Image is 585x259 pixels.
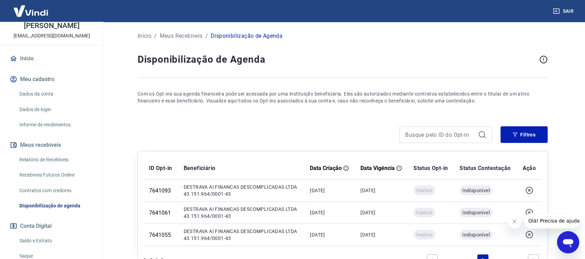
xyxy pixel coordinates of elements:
[310,187,350,194] p: [DATE]
[552,5,577,18] button: Sair
[184,206,297,213] p: DESTRAVA AI FINANCAS DESCOMPLICADAS LTDA
[184,190,297,197] p: 43.151.964/0001-43
[138,32,151,40] a: Início
[463,209,490,216] span: Indisponível
[17,168,95,182] a: Recebíveis Futuros Online
[405,129,475,140] input: Busque pelo ID do Opt-in
[8,51,95,66] a: Início
[6,15,98,29] p: [PERSON_NAME] [PERSON_NAME]
[149,232,173,238] div: 7641055
[310,209,350,216] p: [DATE]
[138,53,537,66] h4: Disponibilização de Agenda
[17,87,95,101] a: Dados da conta
[463,187,490,194] span: Indisponível
[460,164,512,172] p: Status Contestação
[17,184,95,198] a: Contratos com credores
[149,164,173,172] p: ID Opt-in
[524,213,579,229] iframe: Mensagem da empresa
[149,209,173,216] div: 7641061
[508,215,522,229] iframe: Fechar mensagem
[17,118,95,132] a: Informe de rendimentos
[463,231,490,238] span: Indisponível
[17,102,95,117] a: Dados de login
[8,218,95,234] button: Conta Digital
[361,209,403,216] p: [DATE]
[184,235,297,242] p: 43.151.964/0001-43
[17,199,95,213] a: Disponibilização de agenda
[361,231,403,238] p: [DATE]
[557,231,579,253] iframe: Botão para abrir a janela de mensagens
[14,32,90,39] p: [EMAIL_ADDRESS][DOMAIN_NAME]
[184,228,297,235] p: DESTRAVA AI FINANCAS DESCOMPLICADAS LTDA
[8,0,53,21] img: Vindi
[414,164,449,172] p: Status Opt-in
[310,231,350,238] p: [DATE]
[523,164,536,172] p: Ação
[138,90,548,104] p: Com os Opt-ins sua agenda financeira pode ser acessada por uma instituição beneficiária. Eles são...
[417,209,433,216] span: Inativo
[160,32,203,40] a: Meus Recebíveis
[417,231,433,238] span: Inativo
[310,165,350,171] div: Data Criação
[184,184,297,190] p: DESTRAVA AI FINANCAS DESCOMPLICADAS LTDA
[501,126,548,143] button: Filtros
[184,213,297,220] p: 43.151.964/0001-43
[211,32,282,40] p: Disponibilização de Agenda
[361,165,403,171] div: Data Vigência
[149,187,173,194] div: 7641093
[206,32,208,40] p: /
[8,137,95,153] button: Meus recebíveis
[17,234,95,248] a: Saldo e Extrato
[417,187,433,194] span: Inativo
[4,5,58,10] span: Olá! Precisa de ajuda?
[17,153,95,167] a: Relatório de Recebíveis
[361,187,403,194] p: [DATE]
[154,32,157,40] p: /
[184,164,299,172] p: Beneficiário
[8,72,95,87] button: Meu cadastro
